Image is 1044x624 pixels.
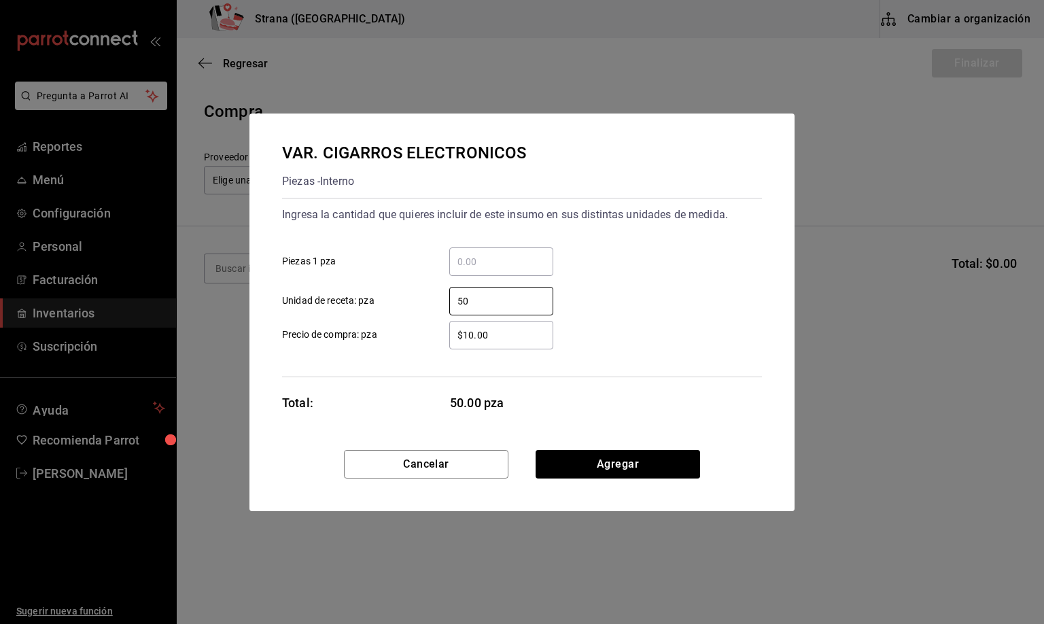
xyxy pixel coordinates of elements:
[536,450,700,479] button: Agregar
[282,204,762,226] div: Ingresa la cantidad que quieres incluir de este insumo en sus distintas unidades de medida.
[449,327,553,343] input: Precio de compra: pza
[449,254,553,270] input: Piezas 1 pza
[282,141,526,165] div: VAR. CIGARROS ELECTRONICOS
[450,394,554,412] span: 50.00 pza
[282,394,313,412] div: Total:
[344,450,508,479] button: Cancelar
[449,293,553,309] input: Unidad de receta: pza
[282,328,377,342] span: Precio de compra: pza
[282,171,526,192] div: Piezas - Interno
[282,294,375,308] span: Unidad de receta: pza
[282,254,336,268] span: Piezas 1 pza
